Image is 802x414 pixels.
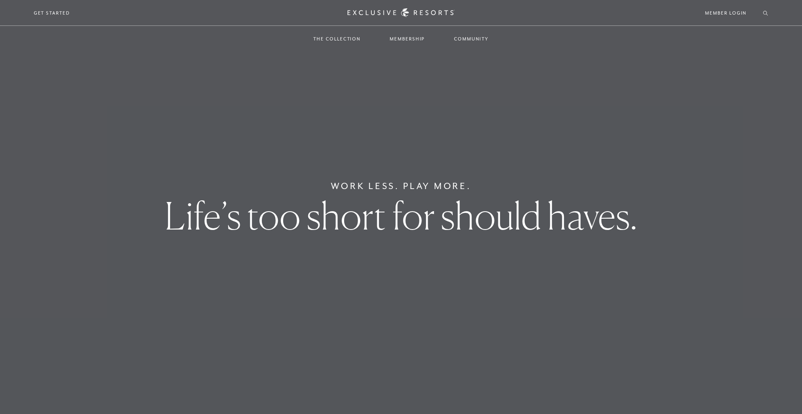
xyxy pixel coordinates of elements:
h1: Life’s too short for should haves. [165,197,637,235]
h6: Work Less. Play More. [331,179,472,193]
a: Membership [381,27,433,51]
a: Member Login [705,9,746,17]
a: Community [446,27,497,51]
a: The Collection [305,27,369,51]
a: Get Started [34,9,70,17]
